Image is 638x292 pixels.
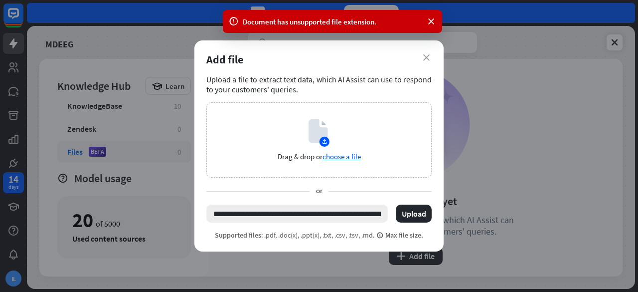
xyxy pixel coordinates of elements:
[8,4,38,34] button: Open LiveChat chat widget
[310,186,328,197] span: or
[215,231,423,240] p: : .pdf, .doc(x), .ppt(x), .txt, .csv, .tsv, .md.
[376,231,423,240] span: Max file size.
[243,16,422,27] div: Document has unsupported file extension.
[206,52,432,66] div: Add file
[278,152,361,161] p: Drag & drop or
[423,54,430,61] i: close
[206,74,432,94] div: Upload a file to extract text data, which AI Assist can use to respond to your customers' queries.
[322,152,361,161] span: choose a file
[396,205,432,223] button: Upload
[215,231,261,240] span: Supported files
